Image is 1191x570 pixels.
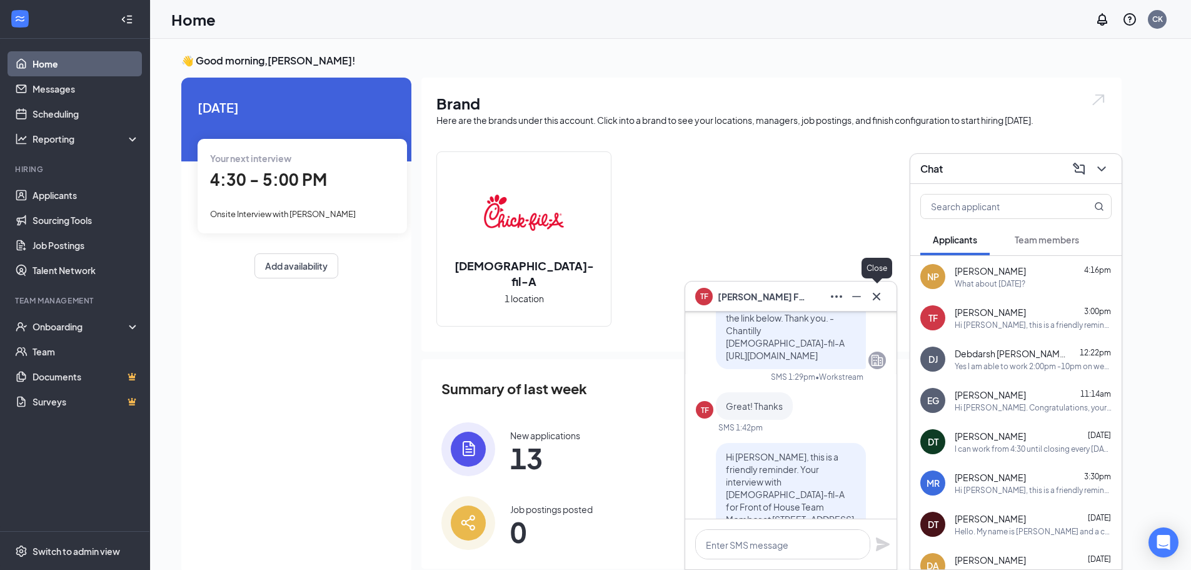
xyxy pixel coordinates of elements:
div: Onboarding [33,320,129,333]
img: icon [441,422,495,476]
svg: Ellipses [829,289,844,304]
svg: Plane [875,537,890,552]
button: Ellipses [827,287,847,307]
svg: Minimize [849,289,864,304]
span: • Workstream [815,372,863,382]
span: [PERSON_NAME] [955,430,1026,442]
div: Here are the brands under this account. Click into a brand to see your locations, managers, job p... [436,114,1107,126]
a: Messages [33,76,139,101]
button: Cross [867,287,887,307]
div: CK [1152,14,1163,24]
button: ComposeMessage [1069,159,1089,179]
div: Switch to admin view [33,545,120,557]
a: Talent Network [33,258,139,283]
span: Onsite Interview with [PERSON_NAME] [210,209,356,219]
div: New applications [510,429,580,442]
span: 4:30 - 5:00 PM [210,169,327,190]
svg: Cross [869,289,884,304]
span: [PERSON_NAME] [955,554,1026,566]
span: [PERSON_NAME] [955,471,1026,484]
svg: ComposeMessage [1072,161,1087,176]
a: SurveysCrown [33,389,139,414]
span: 12:22pm [1080,348,1111,357]
svg: Settings [15,545,28,557]
h1: Brand [436,93,1107,114]
a: Job Postings [33,233,139,258]
a: DocumentsCrown [33,364,139,389]
svg: UserCheck [15,320,28,333]
span: Great! Thanks [726,400,783,412]
div: SMS 1:29pm [771,372,815,382]
span: [PERSON_NAME] [955,389,1026,401]
div: EG [927,394,939,407]
div: DJ [928,353,938,365]
svg: Analysis [15,133,28,145]
div: Open Intercom Messenger [1148,527,1178,557]
span: [PERSON_NAME] [955,306,1026,318]
a: Home [33,51,139,76]
svg: Collapse [121,13,133,26]
img: icon [441,496,495,550]
span: 3:00pm [1084,307,1111,316]
span: 4:16pm [1084,265,1111,275]
span: Debdarsh [PERSON_NAME] [955,347,1067,360]
span: Your next interview [210,153,291,164]
svg: WorkstreamLogo [14,13,26,25]
div: SMS 1:42pm [718,422,763,433]
span: [DATE] [1088,554,1111,564]
div: What about [DATE]? [955,278,1025,289]
div: Yes I am able to work 2:00pm -10pm on weekdays [955,361,1112,372]
div: Reporting [33,133,140,145]
a: Applicants [33,183,139,208]
h1: Home [171,9,216,30]
span: 11:14am [1080,389,1111,399]
div: Close [862,258,892,278]
span: Team members [1015,234,1079,245]
div: Hi [PERSON_NAME], this is a friendly reminder. Your interview with [DEMOGRAPHIC_DATA]-fil-A for F... [955,320,1112,330]
span: [PERSON_NAME] [955,265,1026,277]
div: Job postings posted [510,503,593,516]
img: Chick-fil-A [484,173,564,253]
a: Sourcing Tools [33,208,139,233]
span: 1 location [505,292,544,305]
h3: Chat [920,162,943,176]
img: open.6027fd2a22e1237b5b06.svg [1090,93,1107,107]
a: Team [33,339,139,364]
span: [DATE] [198,98,395,117]
div: Hi [PERSON_NAME], this is a friendly reminder. Your interview with [DEMOGRAPHIC_DATA]-fil-A for F... [955,485,1112,496]
span: 0 [510,521,593,543]
svg: ChevronDown [1094,161,1109,176]
span: [PERSON_NAME] [955,512,1026,525]
span: [DATE] [1088,430,1111,440]
div: NP [927,270,939,283]
div: MR [927,477,940,489]
div: Hello. My name is [PERSON_NAME] and a couple days ago I sent in an application for a job. I’m rea... [955,526,1112,537]
svg: Notifications [1095,12,1110,27]
svg: Company [870,353,885,368]
div: Hiring [15,164,137,175]
div: Hi [PERSON_NAME]. Congratulations, your onsite interview with [DEMOGRAPHIC_DATA]-fil-A for Back o... [955,402,1112,413]
div: I can work from 4:30 until closing every [DATE] through [DATE] and I can work every other weekend... [955,444,1112,454]
button: Minimize [847,287,867,307]
a: Scheduling [33,101,139,126]
button: ChevronDown [1092,159,1112,179]
h2: [DEMOGRAPHIC_DATA]-fil-A [437,258,611,289]
button: Add availability [254,253,338,278]
div: Team Management [15,295,137,306]
div: DT [928,518,938,531]
span: 3:30pm [1084,472,1111,481]
span: Summary of last week [441,378,587,400]
div: TF [928,312,938,324]
span: [PERSON_NAME] Faith [718,290,805,303]
h3: 👋 Good morning, [PERSON_NAME] ! [181,54,1122,68]
span: Applicants [933,234,977,245]
input: Search applicant [921,195,1069,218]
svg: QuestionInfo [1122,12,1137,27]
div: TF [701,405,709,415]
span: [DATE] [1088,513,1111,522]
div: DT [928,435,938,448]
svg: MagnifyingGlass [1094,201,1104,211]
span: 13 [510,447,580,469]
